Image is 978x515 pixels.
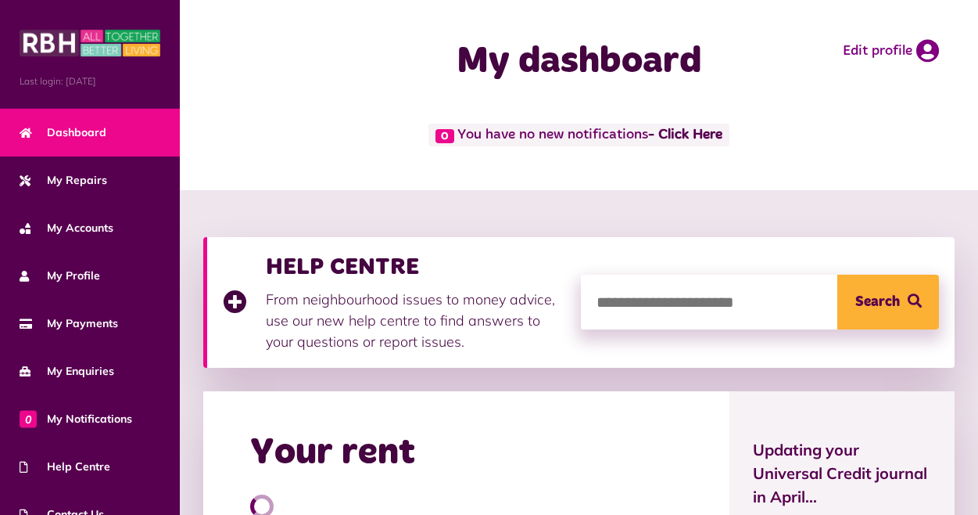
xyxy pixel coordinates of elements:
[20,220,113,236] span: My Accounts
[266,289,565,352] p: From neighbourhood issues to money advice, use our new help centre to find answers to your questi...
[428,124,729,146] span: You have no new notifications
[250,430,415,476] h2: Your rent
[20,268,100,284] span: My Profile
[20,74,160,88] span: Last login: [DATE]
[843,39,939,63] a: Edit profile
[20,459,110,475] span: Help Centre
[20,315,118,332] span: My Payments
[20,363,114,380] span: My Enquiries
[20,172,107,189] span: My Repairs
[266,253,565,281] h3: HELP CENTRE
[435,129,454,143] span: 0
[753,438,931,509] span: Updating your Universal Credit journal in April...
[855,275,900,330] span: Search
[20,410,37,427] span: 0
[648,128,722,142] a: - Click Here
[20,124,106,141] span: Dashboard
[395,39,763,85] h1: My dashboard
[837,275,939,330] button: Search
[20,27,160,59] img: MyRBH
[20,411,132,427] span: My Notifications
